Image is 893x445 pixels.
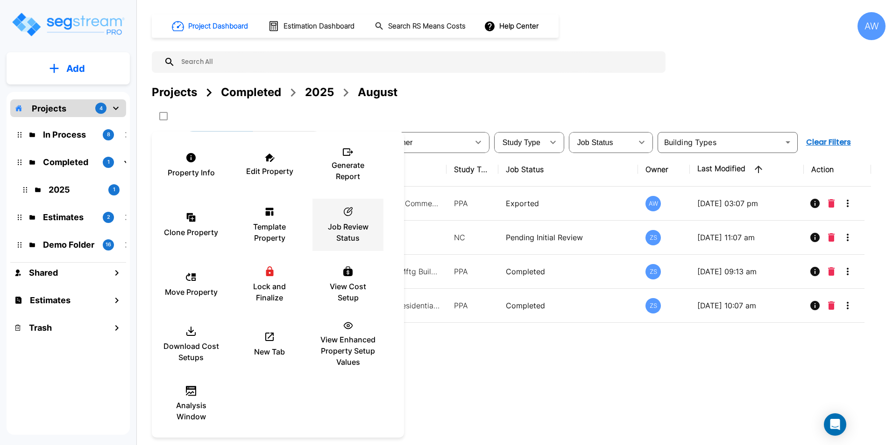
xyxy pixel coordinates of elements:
p: Clone Property [164,227,218,238]
p: New Tab [254,346,285,357]
p: Move Property [165,286,218,298]
div: Open Intercom Messenger [824,413,846,436]
p: Template Property [241,221,298,243]
p: View Cost Setup [320,281,376,303]
p: Property Info [168,167,215,178]
p: Generate Report [320,160,376,182]
p: Edit Property [246,166,293,177]
p: Job Review Status [320,221,376,243]
p: Analysis Window [163,400,219,422]
p: Lock and Finalize [241,281,298,303]
p: View Enhanced Property Setup Values [320,334,376,368]
p: Download Cost Setups [163,341,219,363]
